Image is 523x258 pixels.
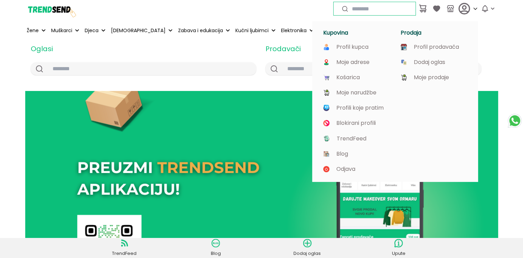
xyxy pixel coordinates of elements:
h2: Oglasi [31,44,256,54]
a: Moje prodaje [401,74,467,81]
p: Profili koje pratim [336,105,384,111]
button: Djeca [83,23,107,38]
img: image [323,120,329,126]
p: Upute [383,250,414,257]
a: Dodaj oglas [292,239,323,257]
img: image [323,90,329,96]
p: Kućni ljubimci [235,27,269,34]
a: Moje adrese [323,59,390,65]
p: [DEMOGRAPHIC_DATA] [111,27,166,34]
a: Profil prodavača [401,44,467,50]
p: Moje adrese [336,59,370,65]
img: image [323,44,329,50]
a: Dodaj oglas [401,59,467,65]
button: [DEMOGRAPHIC_DATA] [110,23,174,38]
a: Košarica [323,74,390,81]
img: image [323,166,329,172]
img: image [323,74,329,81]
img: image [323,105,329,111]
h2: Prodavači [265,44,482,54]
a: Upute [383,239,414,257]
p: Blog [200,250,231,257]
p: TrendFeed [337,136,366,142]
p: Profil kupca [336,44,368,50]
p: Žene [27,27,39,34]
a: Blog [323,151,390,157]
a: TrendFeed [323,135,390,142]
img: image [401,74,407,81]
img: image [323,135,330,142]
p: Moje prodaje [414,74,449,81]
button: Elektronika [280,23,315,38]
h1: Prodaja [401,29,470,36]
a: Moje narudžbe [323,90,390,96]
p: Muškarci [51,27,72,34]
h1: Kupovina [323,29,392,36]
a: Profil kupca [323,44,390,50]
p: Profil prodavača [414,44,459,50]
p: Djeca [85,27,99,34]
a: Profili koje pratim [323,105,390,111]
p: Moje narudžbe [336,90,376,96]
p: Blokirani profili [336,120,376,126]
p: Košarica [336,74,360,81]
button: Muškarci [50,23,81,38]
p: Dodaj oglas [292,250,323,257]
p: Zabava i edukacija [178,27,223,34]
p: Odjava [336,166,355,172]
p: TrendFeed [109,250,140,257]
img: image [323,59,329,65]
p: Elektronika [281,27,307,34]
img: image [401,44,407,50]
img: image [401,59,407,65]
button: Zabava i edukacija [177,23,231,38]
img: image [323,151,329,157]
a: Blog [200,239,231,257]
button: Kućni ljubimci [234,23,277,38]
button: Žene [25,23,47,38]
p: Blog [336,151,348,157]
p: Dodaj oglas [414,59,445,65]
a: TrendFeed [109,239,140,257]
a: Blokirani profili [323,120,390,126]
